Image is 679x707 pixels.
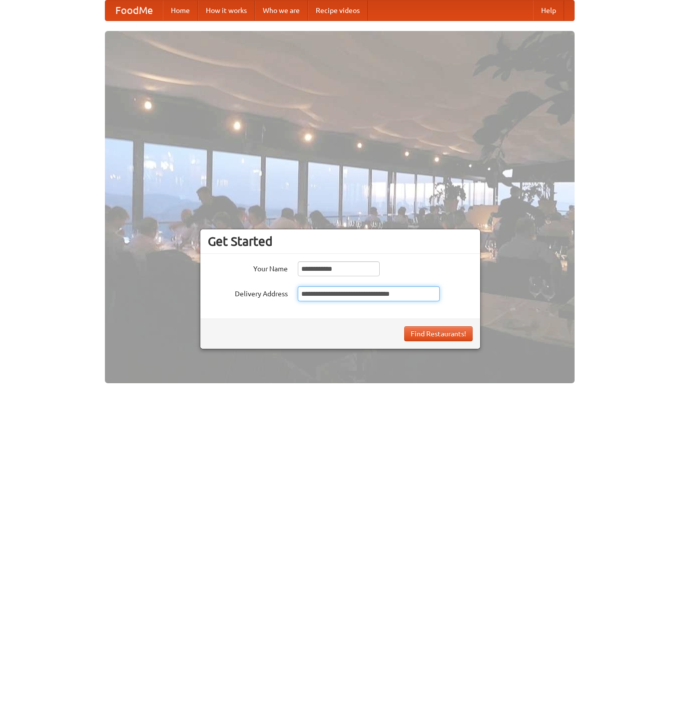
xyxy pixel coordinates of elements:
a: FoodMe [105,0,163,20]
h3: Get Started [208,234,473,249]
a: How it works [198,0,255,20]
a: Help [533,0,564,20]
a: Recipe videos [308,0,368,20]
label: Delivery Address [208,286,288,299]
a: Who we are [255,0,308,20]
label: Your Name [208,261,288,274]
button: Find Restaurants! [404,326,473,341]
a: Home [163,0,198,20]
